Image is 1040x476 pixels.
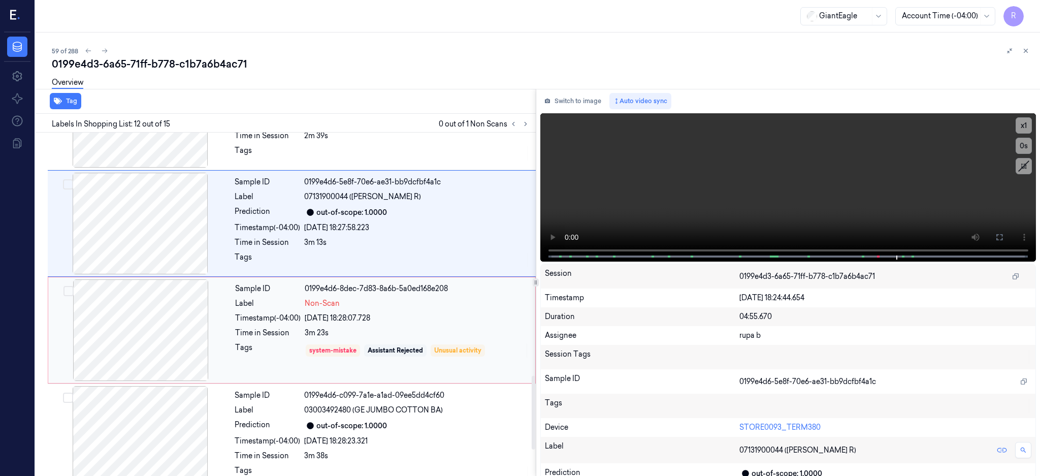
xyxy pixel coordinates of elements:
div: system-mistake [309,346,356,355]
div: Time in Session [235,237,300,248]
div: Sample ID [545,373,739,390]
div: 0199e4d6-5e8f-70e6-ae31-bb9dcfbf4a1c [304,177,530,187]
div: Label [235,298,301,309]
div: Assistant Rejected [368,346,423,355]
span: 07131900044 ([PERSON_NAME] R) [304,192,421,202]
div: Assignee [545,330,739,341]
span: 0 out of 1 Non Scans [439,118,532,130]
div: 0199e4d6-8dec-7d83-8a6b-5a0ed168e208 [305,283,529,294]
span: 07131900044 ([PERSON_NAME] R) [739,445,856,456]
div: 0199e4d6-c099-7a1e-a1ad-09ee5dd4cf60 [304,390,530,401]
div: Session Tags [545,349,739,365]
button: Select row [63,286,74,296]
span: 59 of 288 [52,47,78,55]
div: out-of-scope: 1.0000 [316,421,387,431]
button: Switch to image [540,93,605,109]
div: out-of-scope: 1.0000 [316,207,387,218]
div: Timestamp (-04:00) [235,223,300,233]
div: rupa b [739,330,1031,341]
div: 3m 23s [305,328,529,338]
button: 0s [1016,138,1032,154]
div: STORE0093_TERM380 [739,422,1031,433]
button: Tag [50,93,81,109]
div: Session [545,268,739,284]
button: Select row [63,393,73,403]
div: 04:55.670 [739,311,1031,322]
div: Time in Session [235,451,300,461]
span: 0199e4d6-5e8f-70e6-ae31-bb9dcfbf4a1c [739,376,876,387]
div: Timestamp (-04:00) [235,313,301,324]
button: x1 [1016,117,1032,134]
button: R [1003,6,1024,26]
span: Labels In Shopping List: 12 out of 15 [52,119,170,130]
div: Time in Session [235,131,300,141]
div: Sample ID [235,177,300,187]
a: Overview [52,77,83,89]
div: [DATE] 18:28:23.321 [304,436,530,447]
div: Time in Session [235,328,301,338]
div: Label [235,192,300,202]
div: Label [235,405,300,416]
div: Device [545,422,739,433]
button: Auto video sync [609,93,671,109]
div: Timestamp (-04:00) [235,436,300,447]
div: Tags [235,145,300,162]
div: Tags [235,342,301,359]
div: Timestamp [545,293,739,303]
span: 03003492480 (GE JUMBO COTTON BA) [304,405,443,416]
div: Prediction [235,206,300,218]
div: Sample ID [235,283,301,294]
button: Select row [63,179,73,189]
div: 3m 13s [304,237,530,248]
span: 0199e4d3-6a65-71ff-b778-c1b7a6b4ac71 [739,271,875,282]
div: 0199e4d3-6a65-71ff-b778-c1b7a6b4ac71 [52,57,1032,71]
div: 2m 39s [304,131,530,141]
div: Unusual activity [434,346,481,355]
div: Tags [545,398,739,414]
div: Tags [235,252,300,268]
div: [DATE] 18:24:44.654 [739,293,1031,303]
div: Prediction [235,420,300,432]
span: Non-Scan [305,298,340,309]
div: [DATE] 18:28:07.728 [305,313,529,324]
div: Label [545,441,739,459]
div: Duration [545,311,739,322]
div: [DATE] 18:27:58.223 [304,223,530,233]
div: Sample ID [235,390,300,401]
div: 3m 38s [304,451,530,461]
